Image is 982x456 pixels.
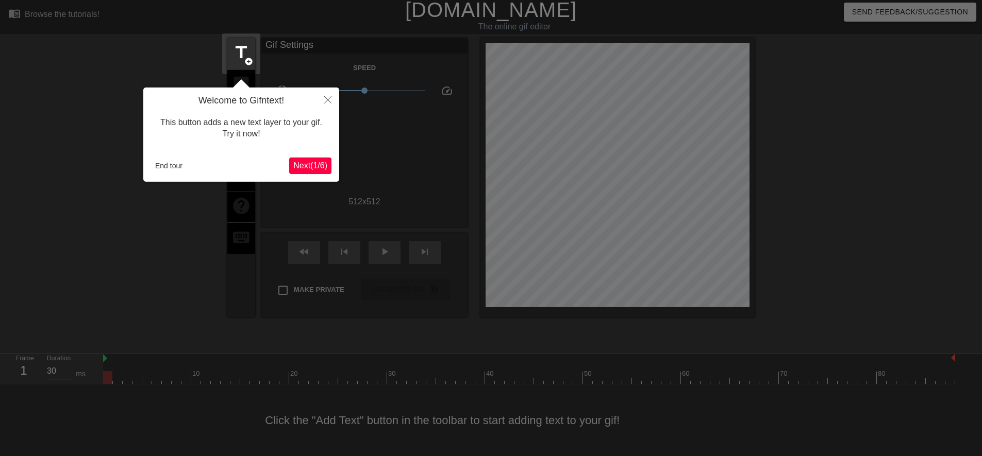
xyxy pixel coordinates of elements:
button: Next [289,157,331,174]
button: End tour [151,158,187,173]
span: Next ( 1 / 6 ) [293,161,327,170]
button: Close [317,87,339,111]
div: This button adds a new text layer to your gif. Try it now! [151,107,331,150]
h4: Welcome to Gifntext! [151,95,331,107]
